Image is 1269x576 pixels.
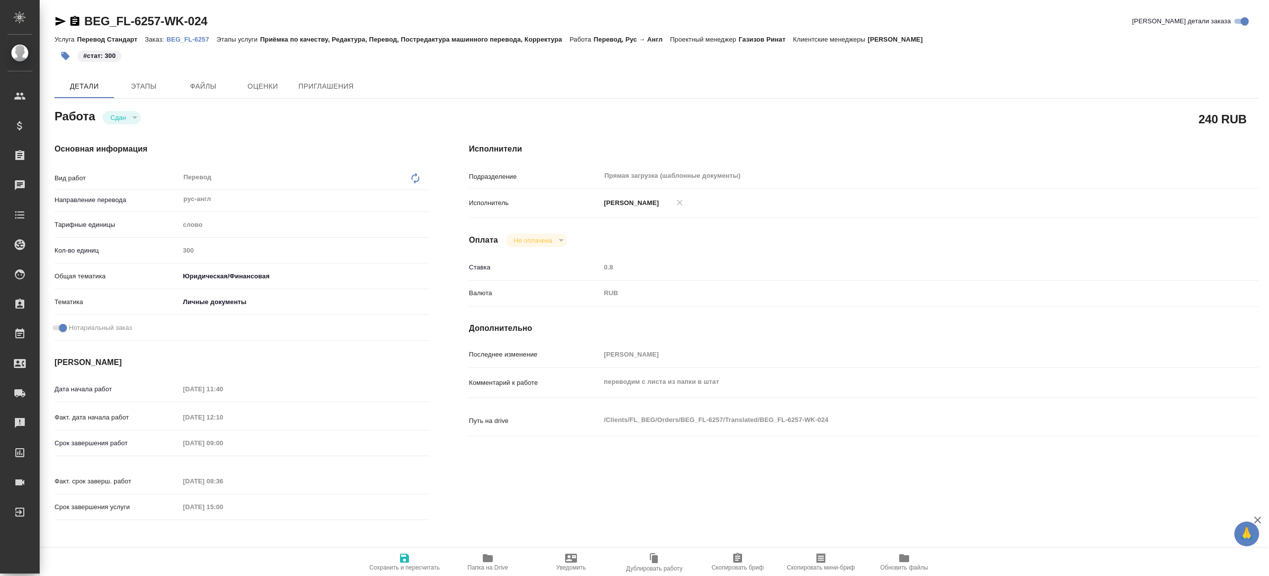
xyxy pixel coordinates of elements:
div: Сдан [103,111,141,124]
span: Приглашения [298,80,354,93]
h2: Работа [55,106,95,124]
h4: Основная информация [55,143,429,155]
h4: Исполнители [469,143,1258,155]
p: Факт. срок заверш. работ [55,476,179,486]
span: Папка на Drive [467,564,508,571]
p: Перевод, Рус → Англ [594,36,670,43]
p: Тематика [55,297,179,307]
p: Вид работ [55,173,179,183]
p: Приёмка по качеству, Редактура, Перевод, Постредактура машинного перевода, Корректура [260,36,570,43]
h4: Дополнительно [469,322,1258,334]
p: Проектный менеджер [670,36,739,43]
button: 🙏 [1234,522,1259,546]
span: [PERSON_NAME] детали заказа [1132,16,1231,26]
p: [PERSON_NAME] [600,198,659,208]
span: стат: 300 [76,51,122,59]
button: Дублировать работу [613,548,696,576]
a: BEG_FL-6257-WK-024 [84,14,207,28]
a: BEG_FL-6257 [167,35,217,43]
input: Пустое поле [179,243,429,258]
input: Пустое поле [179,474,266,488]
textarea: /Clients/FL_BEG/Orders/BEG_FL-6257/Translated/BEG_FL-6257-WK-024 [600,412,1192,428]
h4: [PERSON_NAME] [55,357,429,368]
button: Сохранить и пересчитать [363,548,446,576]
p: Общая тематика [55,271,179,281]
button: Скопировать ссылку для ЯМессенджера [55,15,66,27]
textarea: переводим с листа из папки в штат [600,373,1192,390]
p: BEG_FL-6257 [167,36,217,43]
input: Пустое поле [600,347,1192,362]
span: Файлы [179,80,227,93]
p: Направление перевода [55,195,179,205]
button: Уведомить [529,548,613,576]
span: 🙏 [1238,524,1255,544]
span: Дублировать работу [626,565,683,572]
p: Работа [570,36,594,43]
span: Оценки [239,80,287,93]
p: Этапы услуги [217,36,260,43]
span: Детали [60,80,108,93]
div: Юридическая/Финансовая [179,268,429,285]
button: Скопировать ссылку [69,15,81,27]
p: #стат: 300 [83,51,115,61]
p: Валюта [469,288,600,298]
input: Пустое поле [179,500,266,514]
h4: Оплата [469,234,498,246]
button: Не оплачена [511,236,555,245]
div: Личные документы [179,294,429,311]
p: Путь на drive [469,416,600,426]
div: слово [179,216,429,233]
button: Обновить файлы [863,548,946,576]
p: Исполнитель [469,198,600,208]
input: Пустое поле [179,382,266,396]
span: Сохранить и пересчитать [369,564,440,571]
button: Скопировать мини-бриф [779,548,863,576]
span: Нотариальный заказ [69,323,132,333]
p: Газизов Ринат [739,36,793,43]
p: [PERSON_NAME] [868,36,930,43]
button: Папка на Drive [446,548,529,576]
h2: 240 RUB [1199,110,1247,127]
p: Срок завершения работ [55,438,179,448]
span: Скопировать мини-бриф [787,564,855,571]
p: Дата начала работ [55,384,179,394]
p: Тарифные единицы [55,220,179,230]
p: Факт. дата начала работ [55,413,179,422]
p: Перевод Стандарт [77,36,145,43]
input: Пустое поле [179,410,266,424]
div: Сдан [506,234,567,247]
button: Добавить тэг [55,45,76,67]
p: Услуга [55,36,77,43]
p: Срок завершения услуги [55,502,179,512]
p: Ставка [469,262,600,272]
p: Комментарий к работе [469,378,600,388]
p: Кол-во единиц [55,246,179,256]
span: Скопировать бриф [711,564,763,571]
p: Клиентские менеджеры [793,36,868,43]
span: Уведомить [556,564,586,571]
input: Пустое поле [600,260,1192,274]
span: Обновить файлы [880,564,928,571]
button: Сдан [108,113,129,122]
p: Последнее изменение [469,350,600,360]
div: RUB [600,285,1192,302]
button: Скопировать бриф [696,548,779,576]
p: Подразделение [469,172,600,182]
input: Пустое поле [179,436,266,450]
span: Этапы [120,80,168,93]
p: Заказ: [145,36,166,43]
